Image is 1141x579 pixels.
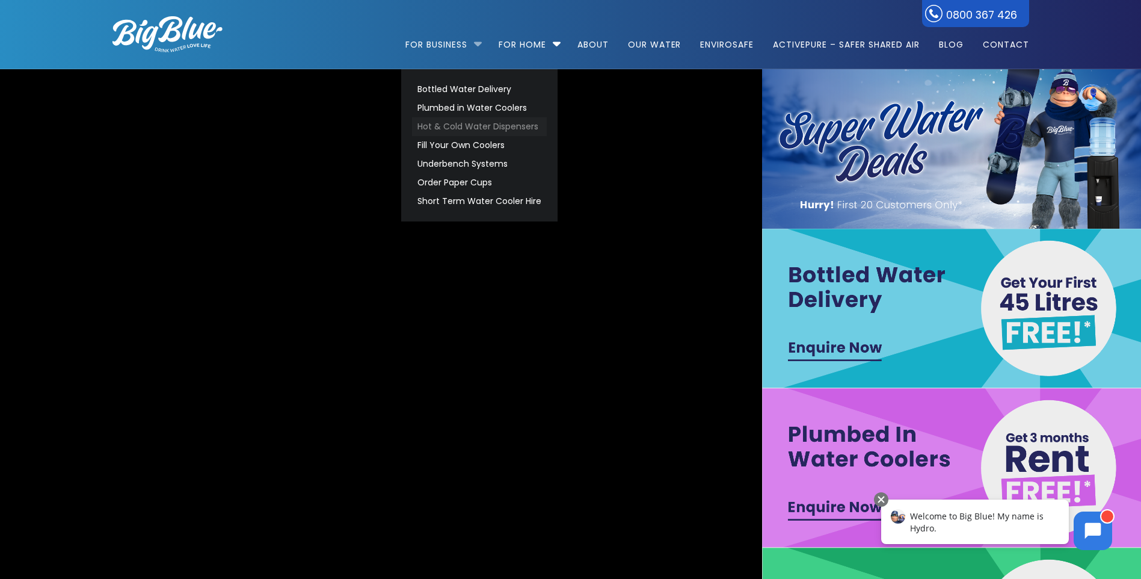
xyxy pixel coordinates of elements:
img: logo [112,16,223,52]
a: Hot & Cold Water Dispensers [412,117,547,136]
a: Short Term Water Cooler Hire [412,192,547,211]
a: Underbench Systems [412,155,547,173]
a: Bottled Water Delivery [412,80,547,99]
a: Fill Your Own Coolers [412,136,547,155]
iframe: Chatbot [869,490,1124,562]
a: Plumbed in Water Coolers [412,99,547,117]
iframe: Chatbot [1062,500,1124,562]
a: Order Paper Cups [412,173,547,192]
